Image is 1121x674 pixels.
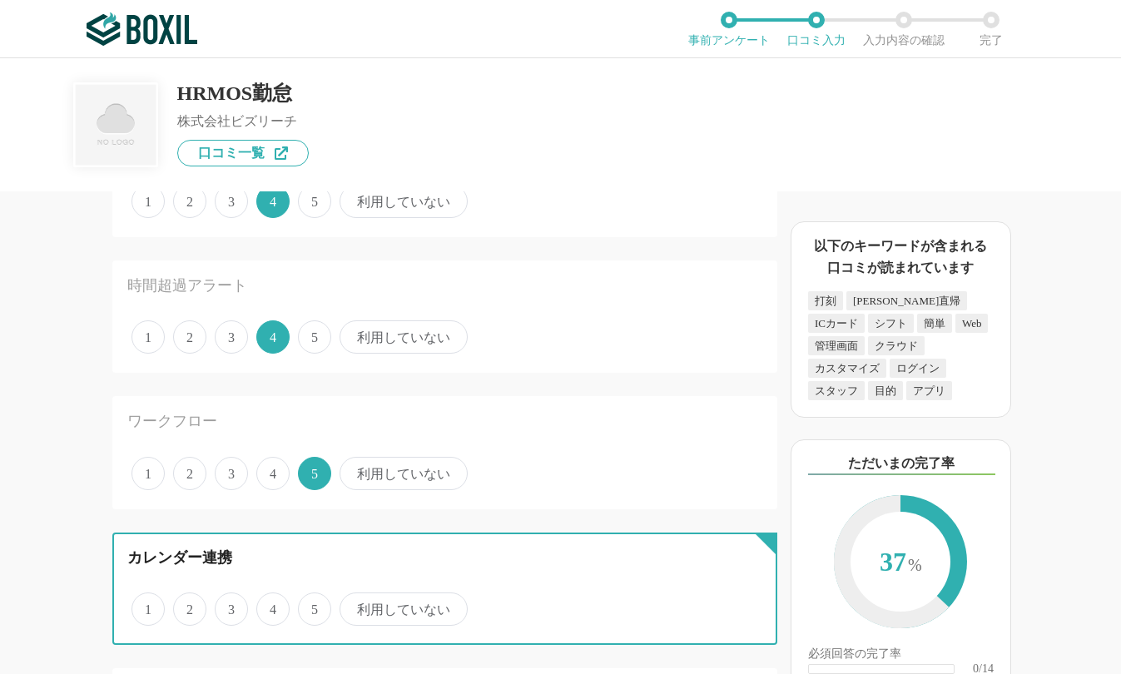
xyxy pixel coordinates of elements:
[955,314,989,333] div: Web
[908,556,922,574] span: %
[948,12,1035,47] li: 完了
[131,185,165,218] span: 1
[917,314,952,333] div: 簡単
[131,320,165,354] span: 1
[808,291,843,310] div: 打刻
[298,185,331,218] span: 5
[87,12,197,46] img: ボクシルSaaS_ロゴ
[851,512,950,615] span: 37
[131,457,165,490] span: 1
[127,548,699,568] div: カレンダー連携
[177,115,309,128] div: 株式会社ビズリーチ
[215,457,248,490] span: 3
[340,457,468,490] span: 利用していない
[256,592,290,626] span: 4
[808,314,865,333] div: ICカード
[808,359,886,378] div: カスタマイズ
[177,83,309,103] div: HRMOS勤怠
[340,320,468,354] span: 利用していない
[127,411,699,432] div: ワークフロー
[686,12,773,47] li: 事前アンケート
[173,592,206,626] span: 2
[256,320,290,354] span: 4
[215,592,248,626] span: 3
[773,12,861,47] li: 口コミ入力
[890,359,946,378] div: ログイン
[256,185,290,218] span: 4
[298,592,331,626] span: 5
[808,453,995,475] div: ただいまの完了率
[131,592,165,626] span: 1
[256,457,290,490] span: 4
[215,320,248,354] span: 3
[215,185,248,218] span: 3
[173,320,206,354] span: 2
[808,648,994,663] div: 必須回答の完了率
[127,275,699,296] div: 時間超過アラート
[868,381,903,400] div: 目的
[808,235,994,278] div: 以下のキーワードが含まれる口コミが読まれています
[808,381,865,400] div: スタッフ
[808,336,865,355] div: 管理画面
[298,320,331,354] span: 5
[340,185,468,218] span: 利用していない
[298,457,331,490] span: 5
[173,457,206,490] span: 2
[340,592,468,626] span: 利用していない
[861,12,948,47] li: 入力内容の確認
[868,336,925,355] div: クラウド
[177,140,309,166] a: 口コミ一覧
[173,185,206,218] span: 2
[198,146,265,160] span: 口コミ一覧
[868,314,914,333] div: シフト
[846,291,967,310] div: [PERSON_NAME]直帰
[906,381,952,400] div: アプリ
